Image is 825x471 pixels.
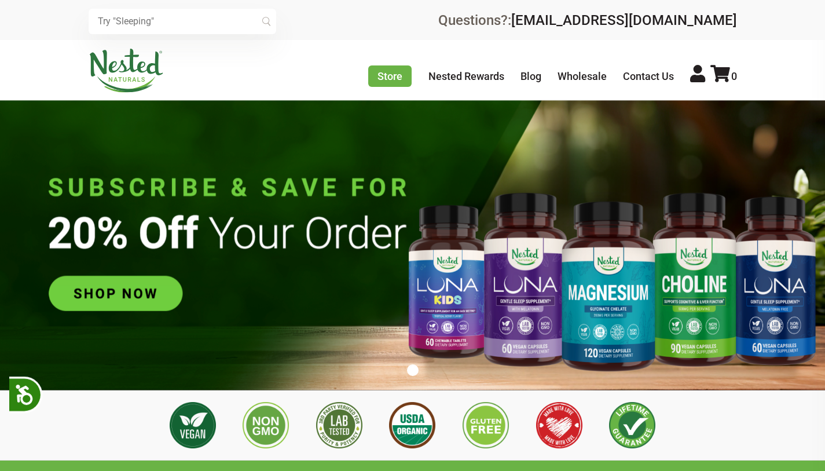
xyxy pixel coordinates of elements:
input: Try "Sleeping" [89,9,276,34]
img: USDA Organic [389,402,435,448]
a: Contact Us [623,70,674,82]
img: Made with Love [536,402,582,448]
a: Wholesale [558,70,607,82]
img: 3rd Party Lab Tested [316,402,362,448]
a: Blog [520,70,541,82]
a: Store [368,65,412,87]
img: Nested Naturals [89,49,164,93]
img: Non GMO [243,402,289,448]
button: 1 of 1 [407,364,419,376]
a: Nested Rewards [428,70,504,82]
img: Vegan [170,402,216,448]
div: Questions?: [438,13,737,27]
a: [EMAIL_ADDRESS][DOMAIN_NAME] [511,12,737,28]
span: 0 [731,70,737,82]
img: Lifetime Guarantee [609,402,655,448]
img: Gluten Free [463,402,509,448]
a: 0 [710,70,737,82]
